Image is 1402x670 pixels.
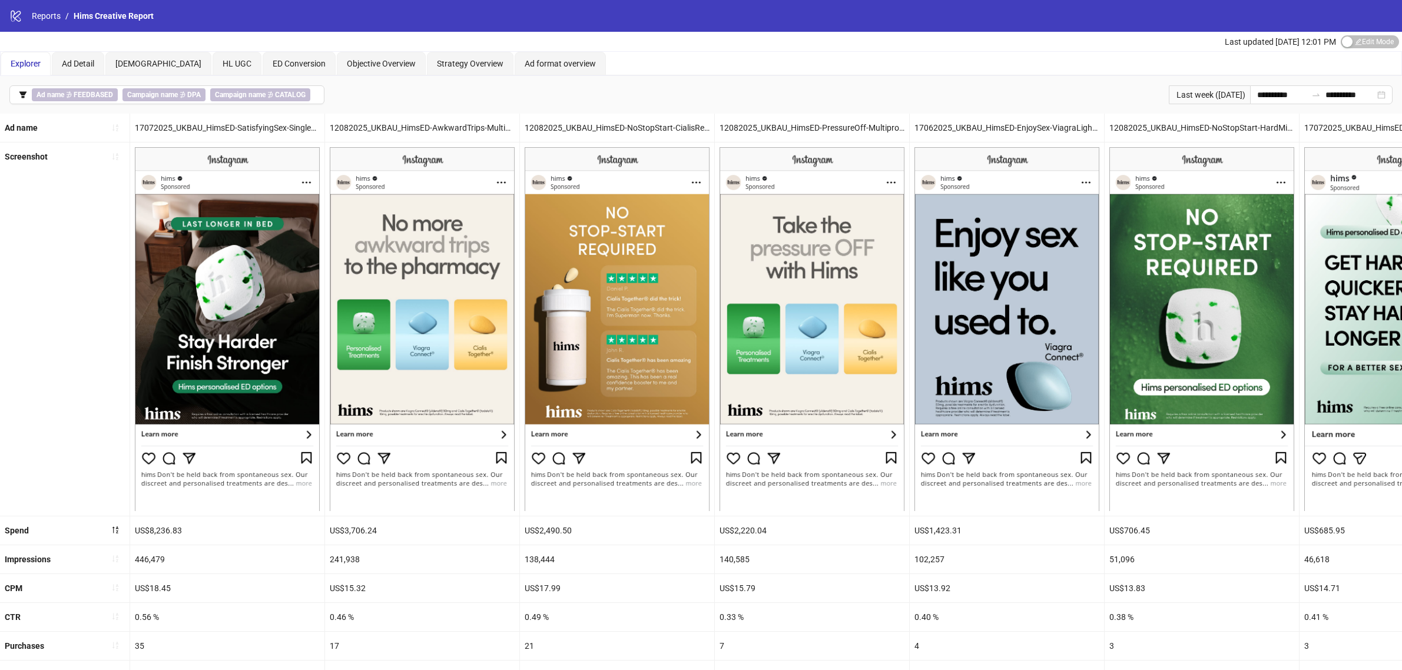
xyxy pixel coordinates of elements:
span: Objective Overview [347,59,416,68]
img: Screenshot 120229135924700185 [914,147,1099,510]
div: 17062025_UKBAU_HimsED-EnjoySex-ViagraLight_Static_CopyNovember24Compliant!_ReclaimIntimacy_MetaED... [910,114,1104,142]
div: 3 [1105,632,1299,660]
div: 241,938 [325,545,519,573]
span: Last updated [DATE] 12:01 PM [1225,37,1336,47]
img: Screenshot 120230111168100185 [1109,147,1294,510]
span: ∌ [122,88,206,101]
span: sort-ascending [111,124,120,132]
div: US$13.92 [910,574,1104,602]
span: sort-ascending [111,583,120,592]
b: Purchases [5,641,44,651]
div: Last week ([DATE]) [1169,85,1250,104]
span: ∌ [210,88,310,101]
span: filter [19,91,27,99]
span: sort-ascending [111,612,120,621]
img: Screenshot 120228161261030185 [135,147,320,510]
b: CATALOG [275,91,306,99]
a: Reports [29,9,63,22]
div: 12082025_UKBAU_HimsED-NoStopStart-CialisReview_Static_CopyNovember24Compliant!_ReclaimIntimacy_Me... [520,114,714,142]
span: sort-descending [111,526,120,534]
div: 12082025_UKBAU_HimsED-PressureOff-Multiproduct_Static_CopyNovember24Compliant!_ReclaimIntimacy_Me... [715,114,909,142]
b: DPA [187,91,201,99]
div: US$3,706.24 [325,516,519,545]
div: US$18.45 [130,574,324,602]
div: 17072025_UKBAU_HimsED-SatisfyingSex-SingleMint_Static_CopyNovember24Compliant!_ReclaimIntimacy_Me... [130,114,324,142]
div: 138,444 [520,545,714,573]
img: Screenshot 120230111038320185 [525,147,710,510]
div: 4 [910,632,1104,660]
img: Screenshot 120230110919330185 [720,147,904,510]
span: HL UGC [223,59,251,68]
span: Ad Detail [62,59,94,68]
div: US$13.83 [1105,574,1299,602]
span: sort-ascending [111,555,120,563]
b: Ad name [5,123,38,132]
div: US$706.45 [1105,516,1299,545]
span: Explorer [11,59,41,68]
span: ∌ [32,88,118,101]
span: Ad format overview [525,59,596,68]
span: to [1311,90,1321,99]
li: / [65,9,69,22]
div: 0.49 % [520,603,714,631]
div: 0.40 % [910,603,1104,631]
b: CTR [5,612,21,622]
div: 17 [325,632,519,660]
b: FEEDBASED [74,91,113,99]
div: 51,096 [1105,545,1299,573]
img: Screenshot 120230110637340185 [330,147,515,510]
b: Screenshot [5,152,48,161]
div: US$2,220.04 [715,516,909,545]
div: US$2,490.50 [520,516,714,545]
div: 12082025_UKBAU_HimsED-AwkwardTrips-Multiproduct_Static_CopyNovember24Compliant!_ReclaimIntimacy_M... [325,114,519,142]
div: US$15.79 [715,574,909,602]
div: 21 [520,632,714,660]
b: Campaign name [215,91,266,99]
span: Strategy Overview [437,59,503,68]
div: US$17.99 [520,574,714,602]
b: Ad name [37,91,64,99]
span: sort-ascending [111,152,120,161]
div: 140,585 [715,545,909,573]
div: US$1,423.31 [910,516,1104,545]
div: US$8,236.83 [130,516,324,545]
span: ED Conversion [273,59,326,68]
button: Ad name ∌ FEEDBASEDCampaign name ∌ DPACampaign name ∌ CATALOG [9,85,324,104]
div: 0.33 % [715,603,909,631]
span: swap-right [1311,90,1321,99]
div: 35 [130,632,324,660]
b: Campaign name [127,91,178,99]
div: 7 [715,632,909,660]
div: 0.46 % [325,603,519,631]
span: [DEMOGRAPHIC_DATA] [115,59,201,68]
b: Spend [5,526,29,535]
div: 446,479 [130,545,324,573]
div: 0.56 % [130,603,324,631]
div: 0.38 % [1105,603,1299,631]
span: sort-ascending [111,641,120,649]
div: 12082025_UKBAU_HimsED-NoStopStart-HardMint_Static_CopyNovember24Compliant!_ReclaimIntimacy_MetaED... [1105,114,1299,142]
b: CPM [5,583,22,593]
span: Hims Creative Report [74,11,154,21]
div: 102,257 [910,545,1104,573]
b: Impressions [5,555,51,564]
div: US$15.32 [325,574,519,602]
